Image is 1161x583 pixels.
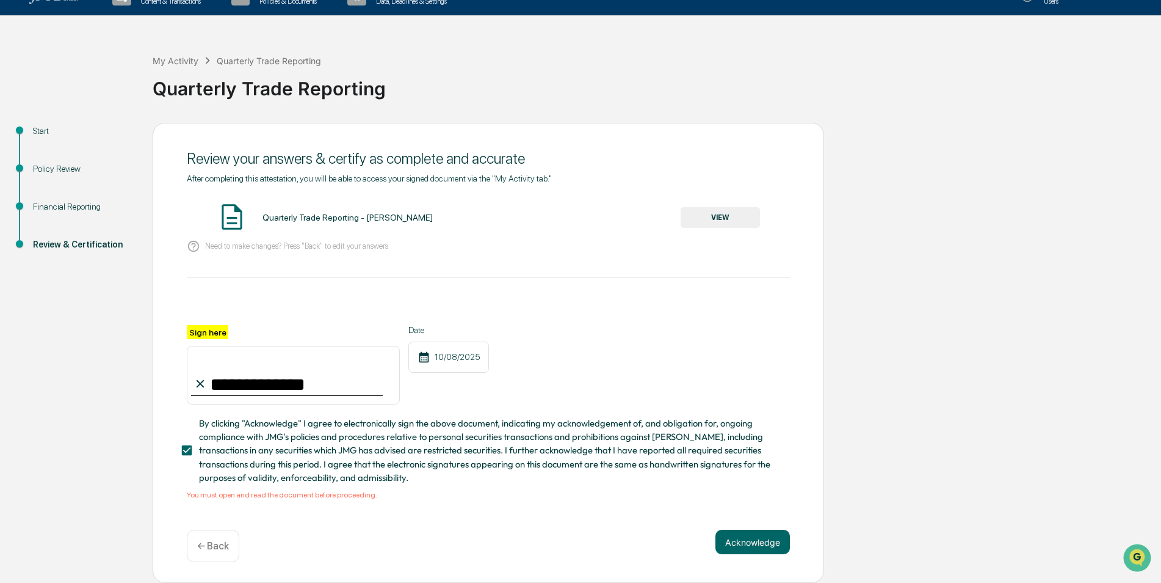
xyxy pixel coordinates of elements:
[12,94,34,116] img: 1746055101610-c473b297-6a78-478c-a979-82029cc54cd1
[262,213,433,222] div: Quarterly Trade Reporting - [PERSON_NAME]
[715,530,790,554] button: Acknowledge
[33,238,133,251] div: Review & Certification
[187,491,790,499] div: You must open and read the document before proceeding.
[24,154,79,166] span: Preclearance
[408,325,489,335] label: Date
[153,56,198,66] div: My Activity
[89,155,98,165] div: 🗄️
[1122,543,1155,576] iframe: Open customer support
[217,202,247,232] img: Document Icon
[121,207,148,216] span: Pylon
[408,342,489,373] div: 10/08/2025
[42,106,154,116] div: We're available if you need us!
[681,207,760,228] button: VIEW
[12,26,222,45] p: How can we help?
[187,325,228,339] label: Sign here
[42,94,200,106] div: Start new chat
[12,178,22,188] div: 🔎
[33,200,133,213] div: Financial Reporting
[205,241,388,251] p: Need to make changes? Press "Back" to edit your answers
[84,149,156,171] a: 🗄️Attestations
[7,172,82,194] a: 🔎Data Lookup
[199,417,780,485] span: By clicking "Acknowledge" I agree to electronically sign the above document, indicating my acknow...
[33,163,133,175] div: Policy Review
[7,149,84,171] a: 🖐️Preclearance
[187,150,790,167] div: Review your answers & certify as complete and accurate
[86,207,148,216] a: Powered byPylon
[101,154,151,166] span: Attestations
[33,125,133,137] div: Start
[187,174,552,183] span: After completing this attestation, you will be able to access your signed document via the "My Ac...
[153,68,1155,100] div: Quarterly Trade Reporting
[197,540,229,552] p: ← Back
[24,177,77,189] span: Data Lookup
[12,155,22,165] div: 🖐️
[217,56,321,66] div: Quarterly Trade Reporting
[208,97,222,112] button: Start new chat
